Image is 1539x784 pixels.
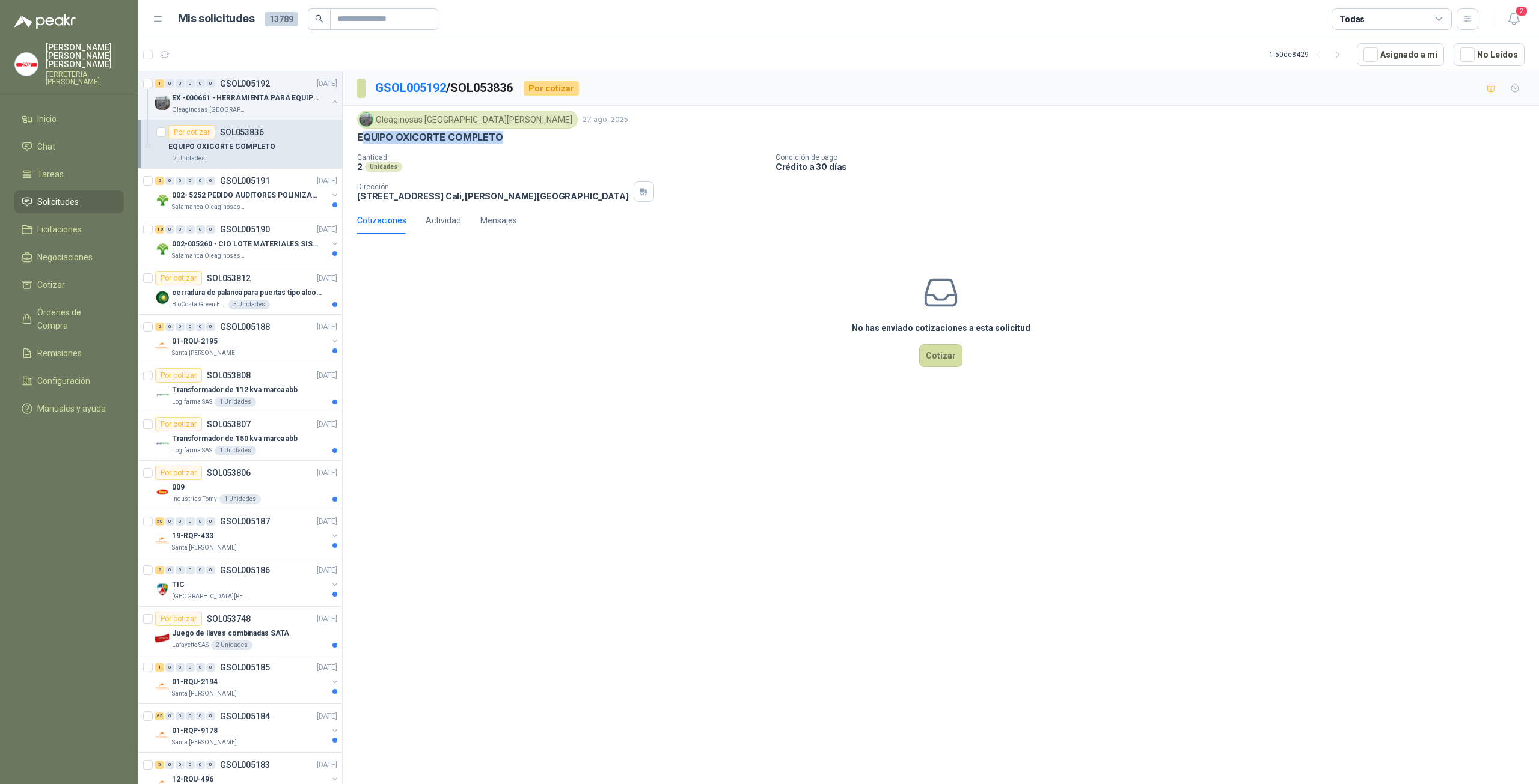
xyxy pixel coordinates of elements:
[155,712,164,720] div: 63
[360,113,373,126] img: Company Logo
[317,370,337,381] p: [DATE]
[155,320,340,358] a: 2 0 0 0 0 0 GSOL005188[DATE] Company Logo01-RQU-2195Santa [PERSON_NAME]
[317,78,337,90] p: [DATE]
[155,177,164,185] div: 2
[165,663,174,672] div: 0
[196,177,205,185] div: 0
[265,12,298,26] span: 13789
[14,273,124,296] a: Cotizar
[155,323,164,331] div: 2
[155,466,202,480] div: Por cotizar
[172,543,237,553] p: Santa [PERSON_NAME]
[172,446,212,455] p: Logifarma SAS
[155,339,170,353] img: Company Logo
[138,120,342,169] a: Por cotizarSOL053836EQUIPO OXICORTE COMPLETO2 Unidades
[317,419,337,430] p: [DATE]
[168,154,210,163] div: 2 Unidades
[155,612,202,626] div: Por cotizar
[207,615,251,623] p: SOL053748
[207,274,251,282] p: SOL053812
[1515,5,1528,17] span: 2
[220,177,270,185] p: GSOL005191
[206,225,215,234] div: 0
[155,709,340,747] a: 63 0 0 0 0 0 GSOL005184[DATE] Company Logo01-RQP-9178Santa [PERSON_NAME]
[37,347,82,360] span: Remisiones
[37,140,55,153] span: Chat
[375,81,446,95] a: GSOL005192
[155,222,340,261] a: 18 0 0 0 0 0 GSOL005190[DATE] Company Logo002-005260 - CIO LOTE MATERIALES SISTEMA HIDRAULICSalam...
[172,592,248,601] p: [GEOGRAPHIC_DATA][PERSON_NAME]
[155,225,164,234] div: 18
[919,344,962,367] button: Cotizar
[165,761,174,769] div: 0
[206,517,215,526] div: 0
[375,79,514,97] p: / SOL053836
[186,663,195,672] div: 0
[14,190,124,213] a: Solicitudes
[172,689,237,699] p: Santa [PERSON_NAME]
[155,631,170,645] img: Company Logo
[317,565,337,576] p: [DATE]
[357,153,766,162] p: Cantidad
[196,517,205,526] div: 0
[317,516,337,527] p: [DATE]
[172,738,237,747] p: Santa [PERSON_NAME]
[155,436,170,451] img: Company Logo
[220,712,270,720] p: GSOL005184
[220,323,270,331] p: GSOL005188
[207,469,251,477] p: SOL053806
[155,174,340,212] a: 2 0 0 0 0 0 GSOL005191[DATE] Company Logo002- 5252 PEDIDO AUDITORES POLINIZACIÓNSalamanca Oleagin...
[176,177,185,185] div: 0
[317,467,337,479] p: [DATE]
[196,323,205,331] div: 0
[317,273,337,284] p: [DATE]
[14,218,124,241] a: Licitaciones
[37,278,65,291] span: Cotizar
[215,446,256,455] div: 1 Unidades
[186,225,195,234] div: 0
[207,371,251,380] p: SOL053808
[178,10,255,28] h1: Mis solicitudes
[155,290,170,305] img: Company Logo
[138,363,342,412] a: Por cotizarSOL053808[DATE] Company LogoTransformador de 112 kva marca abbLogifarma SAS1 Unidades
[155,96,170,110] img: Company Logo
[138,461,342,509] a: Por cotizarSOL053806[DATE] Company Logo009Industrias Tomy1 Unidades
[196,712,205,720] div: 0
[186,517,195,526] div: 0
[14,135,124,158] a: Chat
[220,761,270,769] p: GSOL005183
[14,246,124,269] a: Negociaciones
[37,306,112,332] span: Órdenes de Compra
[1339,13,1365,26] div: Todas
[155,660,340,699] a: 1 0 0 0 0 0 GSOL005185[DATE] Company Logo01-RQU-2194Santa [PERSON_NAME]
[165,225,174,234] div: 0
[14,108,124,130] a: Inicio
[776,153,1534,162] p: Condición de pago
[220,79,270,88] p: GSOL005192
[220,663,270,672] p: GSOL005185
[186,712,195,720] div: 0
[14,14,76,29] img: Logo peakr
[172,251,248,261] p: Salamanca Oleaginosas SAS
[317,662,337,673] p: [DATE]
[220,128,264,136] p: SOL053836
[14,369,124,392] a: Configuración
[172,384,298,396] p: Transformador de 112 kva marca abb
[1357,43,1444,66] button: Asignado a mi
[14,301,124,337] a: Órdenes de Compra
[176,225,185,234] div: 0
[215,397,256,407] div: 1 Unidades
[176,712,185,720] div: 0
[315,14,323,23] span: search
[211,640,252,650] div: 2 Unidades
[138,412,342,461] a: Por cotizarSOL053807[DATE] Company LogoTransformador de 150 kva marca abbLogifarma SAS1 Unidades
[186,79,195,88] div: 0
[37,402,106,415] span: Manuales y ayuda
[317,613,337,625] p: [DATE]
[172,287,322,299] p: cerradura de palanca para puertas tipo alcoba marca yale
[172,93,322,104] p: EX -000661 - HERRAMIENTA PARA EQUIPO MECANICO PLAN
[196,566,205,574] div: 0
[172,433,298,445] p: Transformador de 150 kva marca abb
[168,141,275,153] p: EQUIPO OXICORTE COMPLETO
[14,342,124,365] a: Remisiones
